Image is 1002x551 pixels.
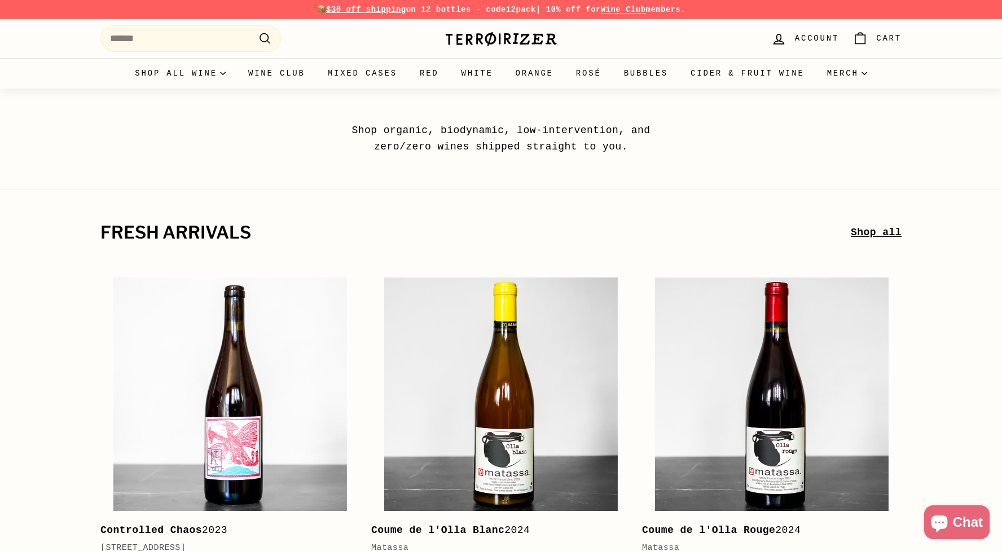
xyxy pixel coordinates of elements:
p: Shop organic, biodynamic, low-intervention, and zero/zero wines shipped straight to you. [326,122,676,155]
span: Cart [876,32,902,45]
a: White [450,58,504,89]
span: Account [795,32,839,45]
strong: 12pack [506,5,536,14]
a: Rosé [565,58,613,89]
inbox-online-store-chat: Shopify online store chat [921,505,993,542]
b: Coume de l'Olla Blanc [371,524,504,536]
div: Primary [78,58,924,89]
span: $30 off shipping [326,5,406,14]
a: Account [764,22,846,55]
p: 📦 on 12 bottles - code | 10% off for members. [100,3,902,16]
a: Cider & Fruit Wine [679,58,816,89]
div: 2024 [371,522,619,539]
a: Bubbles [613,58,679,89]
a: Wine Club [237,58,317,89]
h2: fresh arrivals [100,223,851,243]
a: Mixed Cases [317,58,408,89]
a: Cart [846,22,908,55]
summary: Merch [816,58,878,89]
div: 2024 [642,522,890,539]
a: Shop all [851,224,902,241]
a: Red [408,58,450,89]
summary: Shop all wine [124,58,237,89]
b: Coume de l'Olla Rouge [642,524,775,536]
a: Wine Club [601,5,646,14]
b: Controlled Chaos [100,524,202,536]
a: Orange [504,58,565,89]
div: 2023 [100,522,349,539]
